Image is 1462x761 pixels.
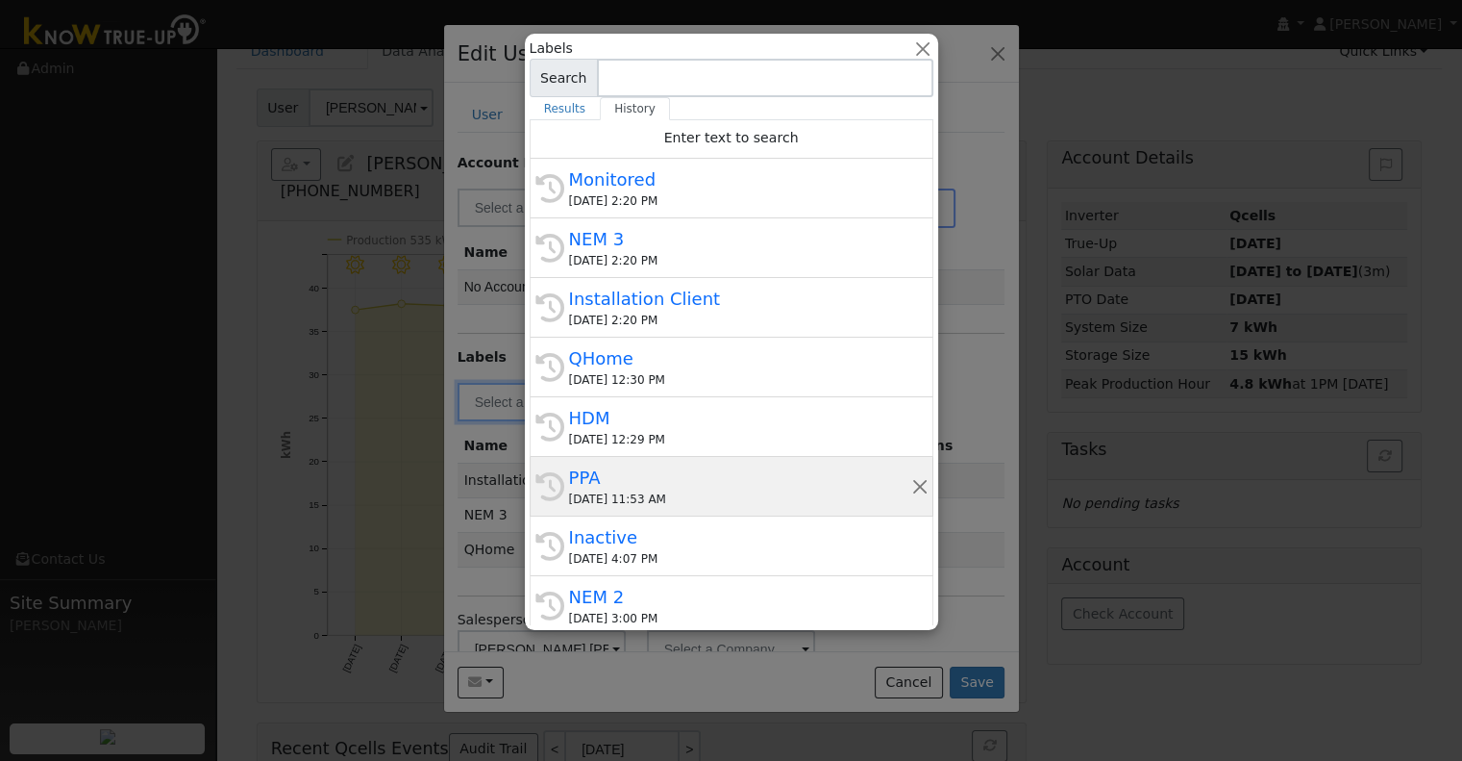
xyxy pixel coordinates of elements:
a: Results [530,97,601,120]
span: Search [530,59,598,97]
div: [DATE] 3:00 PM [569,610,911,627]
div: [DATE] 12:29 PM [569,431,911,448]
div: Installation Client [569,286,911,312]
div: [DATE] 2:20 PM [569,252,911,269]
div: [DATE] 4:07 PM [569,550,911,568]
button: Remove this history [910,476,929,496]
i: History [535,532,564,561]
div: HDM [569,405,911,431]
div: [DATE] 2:20 PM [569,312,911,329]
div: [DATE] 2:20 PM [569,192,911,210]
div: [DATE] 12:30 PM [569,371,911,389]
span: Enter text to search [664,130,799,145]
div: [DATE] 11:53 AM [569,491,911,508]
i: History [535,234,564,263]
div: PPA [569,465,911,491]
div: QHome [569,345,911,371]
i: History [535,293,564,322]
i: History [535,174,564,203]
a: History [600,97,670,120]
div: Inactive [569,524,911,550]
div: NEM 2 [569,584,911,610]
i: History [535,413,564,442]
i: History [535,353,564,382]
div: NEM 3 [569,226,911,252]
i: History [535,472,564,501]
i: History [535,592,564,621]
div: Monitored [569,166,911,192]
